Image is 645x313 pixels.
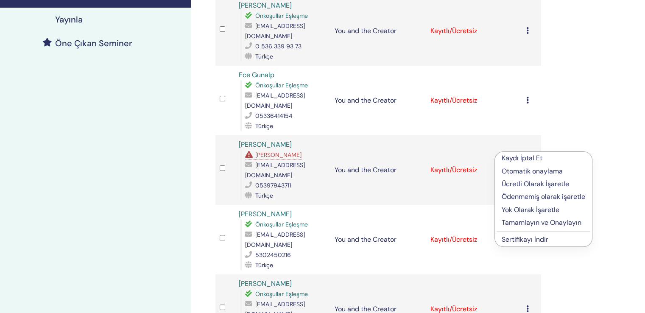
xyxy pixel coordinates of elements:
span: Önkoşullar Eşleşme [255,221,308,228]
td: You and the Creator [330,135,426,205]
span: 05336414154 [255,112,293,120]
span: Türkçe [255,261,273,269]
span: 0 536 339 93 73 [255,42,302,50]
span: [EMAIL_ADDRESS][DOMAIN_NAME] [245,92,305,109]
a: [PERSON_NAME] [239,140,292,149]
span: 5302450216 [255,251,291,259]
span: Önkoşullar Eşleşme [255,81,308,89]
span: Önkoşullar Eşleşme [255,290,308,298]
a: Sertifikayı İndir [502,235,548,244]
span: Türkçe [255,53,273,60]
td: You and the Creator [330,205,426,274]
a: [PERSON_NAME] [239,1,292,10]
span: [PERSON_NAME] [255,151,302,159]
span: Türkçe [255,192,273,199]
p: Ödenmemiş olarak işaretle [502,192,585,202]
p: Ücretli Olarak İşaretle [502,179,585,189]
span: [EMAIL_ADDRESS][DOMAIN_NAME] [245,22,305,40]
span: [EMAIL_ADDRESS][DOMAIN_NAME] [245,161,305,179]
p: Otomatik onaylama [502,166,585,176]
p: Tamamlayın ve Onaylayın [502,218,585,228]
h4: Öne Çıkan Seminer [55,38,132,48]
span: [EMAIL_ADDRESS][DOMAIN_NAME] [245,231,305,249]
a: Ece Gunalp [239,70,274,79]
p: Yok Olarak İşaretle [502,205,585,215]
a: [PERSON_NAME] [239,279,292,288]
span: Önkoşullar Eşleşme [255,12,308,20]
span: 05397943711 [255,182,291,189]
h4: Yayınla [55,14,83,25]
p: Kaydı İptal Et [502,153,585,163]
a: [PERSON_NAME] [239,210,292,218]
td: You and the Creator [330,66,426,135]
span: Türkçe [255,122,273,130]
